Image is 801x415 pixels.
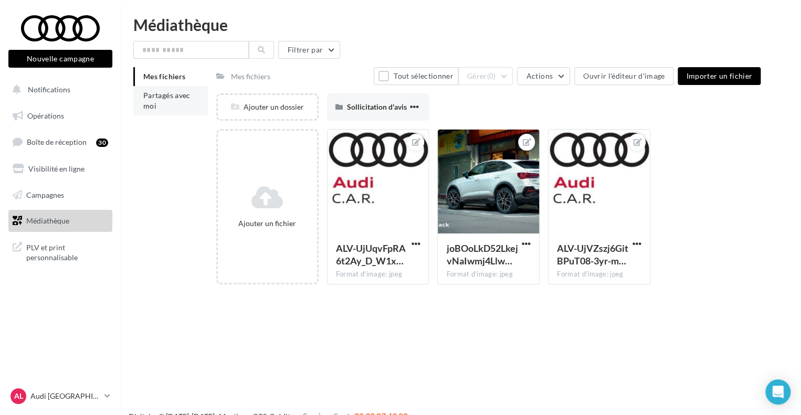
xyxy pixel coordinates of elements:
[526,71,552,80] span: Actions
[30,391,100,401] p: Audi [GEOGRAPHIC_DATA][PERSON_NAME]
[218,102,317,112] div: Ajouter un dossier
[26,216,69,225] span: Médiathèque
[574,67,673,85] button: Ouvrir l'éditeur d'image
[8,386,112,406] a: AL Audi [GEOGRAPHIC_DATA][PERSON_NAME]
[231,71,270,82] div: Mes fichiers
[446,242,518,267] span: joBOoLkD52LkejvNaIwmj4LlwLppN3Iy_2inmDA2gUQf-Dw_QzCdQ91RRfEviRykEYPPe2Ulu0DKaVsuuA=s0
[222,218,313,229] div: Ajouter un fichier
[278,41,340,59] button: Filtrer par
[26,190,64,199] span: Campagnes
[347,102,407,111] span: Sollicitation d'avis
[6,184,114,206] a: Campagnes
[96,139,108,147] div: 30
[6,105,114,127] a: Opérations
[686,71,752,80] span: Importer un fichier
[6,158,114,180] a: Visibilité en ligne
[517,67,570,85] button: Actions
[557,270,641,279] div: Format d'image: jpeg
[28,85,70,94] span: Notifications
[557,242,628,267] span: ALV-UjVZszj6GitBPuT08-3yr-msq5pqVplXEtLixbrmbnpWWtQIvwNJ
[14,391,23,401] span: AL
[765,379,791,405] div: Open Intercom Messenger
[26,240,108,263] span: PLV et print personnalisable
[143,72,185,81] span: Mes fichiers
[28,164,85,173] span: Visibilité en ligne
[6,79,110,101] button: Notifications
[336,270,420,279] div: Format d'image: jpeg
[133,17,788,33] div: Médiathèque
[374,67,458,85] button: Tout sélectionner
[336,242,406,267] span: ALV-UjUqvFpRA6t2Ay_D_W1xcPZWYL84Aktv2VgtqqgIEcawk5KJjPOe
[143,91,191,110] span: Partagés avec moi
[27,137,87,146] span: Boîte de réception
[6,131,114,153] a: Boîte de réception30
[6,210,114,232] a: Médiathèque
[8,50,112,68] button: Nouvelle campagne
[458,67,513,85] button: Gérer(0)
[6,236,114,267] a: PLV et print personnalisable
[27,111,64,120] span: Opérations
[446,270,531,279] div: Format d'image: jpeg
[487,72,496,80] span: (0)
[678,67,761,85] button: Importer un fichier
